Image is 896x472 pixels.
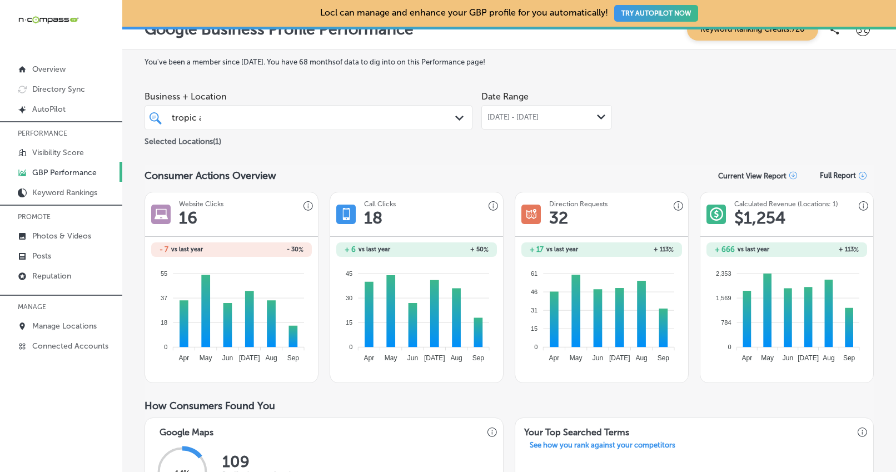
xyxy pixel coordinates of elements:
[32,64,66,74] p: Overview
[32,321,97,331] p: Manage Locations
[145,58,874,66] label: You've been a member since [DATE] . You have 68 months of data to dig into on this Performance page!
[145,400,275,412] span: How Consumers Found You
[843,354,855,362] tspan: Sep
[531,307,537,314] tspan: 31
[32,188,97,197] p: Keyword Rankings
[287,354,300,362] tspan: Sep
[345,245,356,254] h2: + 6
[385,354,397,362] tspan: May
[602,246,674,254] h2: + 113
[32,85,85,94] p: Directory Sync
[417,246,489,254] h2: + 50
[718,172,787,180] p: Current View Report
[761,354,774,362] tspan: May
[179,208,197,228] h1: 16
[161,270,167,276] tspan: 55
[716,270,731,276] tspan: 2,353
[407,354,418,362] tspan: Jun
[32,148,84,157] p: Visibility Score
[734,208,785,228] h1: $ 1,254
[531,325,537,332] tspan: 15
[179,354,190,362] tspan: Apr
[451,354,462,362] tspan: Aug
[179,200,223,208] h3: Website Clicks
[515,418,638,441] h3: Your Top Searched Terms
[716,295,731,301] tspan: 1,569
[798,354,819,362] tspan: [DATE]
[171,246,203,252] span: vs last year
[549,200,608,208] h3: Direction Requests
[484,246,489,254] span: %
[549,354,560,362] tspan: Apr
[570,354,583,362] tspan: May
[549,208,568,228] h1: 32
[232,246,303,254] h2: - 30
[636,354,648,362] tspan: Aug
[145,91,472,102] span: Business + Location
[222,354,233,362] tspan: Jun
[32,105,66,114] p: AutoPilot
[32,251,51,261] p: Posts
[346,295,352,301] tspan: 30
[534,344,537,350] tspan: 0
[32,271,71,281] p: Reputation
[359,246,390,252] span: vs last year
[546,246,578,252] span: vs last year
[531,289,537,295] tspan: 46
[658,354,670,362] tspan: Sep
[222,453,311,471] h2: 109
[266,354,277,362] tspan: Aug
[160,245,168,254] h2: - 7
[32,341,108,351] p: Connected Accounts
[738,246,769,252] span: vs last year
[609,354,630,362] tspan: [DATE]
[820,171,856,180] span: Full Report
[164,344,167,350] tspan: 0
[32,231,91,241] p: Photos & Videos
[823,354,834,362] tspan: Aug
[854,246,859,254] span: %
[742,354,753,362] tspan: Apr
[161,319,167,326] tspan: 18
[145,170,276,182] span: Consumer Actions Overview
[734,200,838,208] h3: Calculated Revenue (Locations: 1)
[721,319,731,326] tspan: 784
[669,246,674,254] span: %
[593,354,603,362] tspan: Jun
[472,354,485,362] tspan: Sep
[32,168,97,177] p: GBP Performance
[239,354,260,362] tspan: [DATE]
[364,200,396,208] h3: Call Clicks
[145,132,221,146] p: Selected Locations ( 1 )
[349,344,352,350] tspan: 0
[715,245,735,254] h2: + 666
[783,354,793,362] tspan: Jun
[200,354,212,362] tspan: May
[364,354,375,362] tspan: Apr
[728,344,731,350] tspan: 0
[364,208,382,228] h1: 18
[521,441,684,453] a: See how you rank against your competitors
[481,91,529,102] label: Date Range
[787,246,859,254] h2: + 113
[487,113,539,122] span: [DATE] - [DATE]
[298,246,303,254] span: %
[346,319,352,326] tspan: 15
[151,418,222,441] h3: Google Maps
[531,270,537,276] tspan: 61
[346,270,352,276] tspan: 45
[614,5,698,22] button: TRY AUTOPILOT NOW
[18,14,79,25] img: 660ab0bf-5cc7-4cb8-ba1c-48b5ae0f18e60NCTV_CLogo_TV_Black_-500x88.png
[424,354,445,362] tspan: [DATE]
[161,295,167,301] tspan: 37
[530,245,544,254] h2: + 17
